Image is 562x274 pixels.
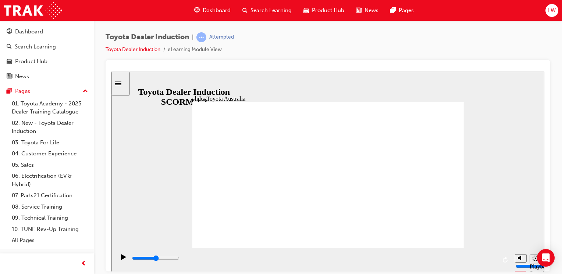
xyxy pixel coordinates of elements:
[390,6,396,15] span: pages-icon
[9,212,91,224] a: 09. Technical Training
[312,6,344,15] span: Product Hub
[7,29,12,35] span: guage-icon
[4,176,400,200] div: playback controls
[4,182,16,195] button: Pause (Ctrl+Alt+P)
[3,25,91,39] a: Dashboard
[15,43,56,51] div: Search Learning
[15,72,29,81] div: News
[15,57,47,66] div: Product Hub
[418,183,430,192] button: Playback speed
[196,32,206,42] span: learningRecordVerb_ATTEMPT-icon
[7,88,12,95] span: pages-icon
[303,6,309,15] span: car-icon
[9,98,91,118] a: 01. Toyota Academy - 2025 Dealer Training Catalogue
[9,201,91,213] a: 08. Service Training
[418,192,429,205] div: Playback Speed
[404,192,452,198] input: volume
[548,6,556,15] span: LW
[389,183,400,194] button: Replay (Ctrl+Alt+R)
[15,28,43,36] div: Dashboard
[384,3,420,18] a: pages-iconPages
[356,6,362,15] span: news-icon
[9,190,91,201] a: 07. Parts21 Certification
[9,118,91,137] a: 02. New - Toyota Dealer Induction
[9,148,91,159] a: 04. Customer Experience
[350,3,384,18] a: news-iconNews
[236,3,298,18] a: search-iconSearch Learning
[3,55,91,68] a: Product Hub
[9,170,91,190] a: 06. Electrification (EV & Hybrid)
[168,46,222,54] li: eLearning Module View
[203,6,231,15] span: Dashboard
[3,24,91,84] button: DashboardSearch LearningProduct HubNews
[7,44,12,50] span: search-icon
[83,87,88,96] span: up-icon
[9,235,91,246] a: All Pages
[364,6,378,15] span: News
[400,176,429,200] div: misc controls
[537,249,555,267] div: Open Intercom Messenger
[3,40,91,54] a: Search Learning
[298,3,350,18] a: car-iconProduct Hub
[188,3,236,18] a: guage-iconDashboard
[209,34,234,41] div: Attempted
[81,259,86,268] span: prev-icon
[15,87,30,95] div: Pages
[7,73,12,80] span: news-icon
[21,184,68,190] input: slide progress
[9,137,91,148] a: 03. Toyota For Life
[3,84,91,98] button: Pages
[403,183,415,191] button: Mute (Ctrl+Alt+M)
[399,6,414,15] span: Pages
[9,224,91,235] a: 10. TUNE Rev-Up Training
[106,46,160,53] a: Toyota Dealer Induction
[242,6,248,15] span: search-icon
[192,33,193,42] span: |
[7,58,12,65] span: car-icon
[250,6,292,15] span: Search Learning
[3,70,91,83] a: News
[194,6,200,15] span: guage-icon
[545,4,558,17] button: LW
[9,159,91,171] a: 05. Sales
[106,33,189,42] span: Toyota Dealer Induction
[4,2,62,19] img: Trak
